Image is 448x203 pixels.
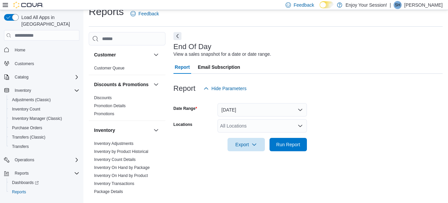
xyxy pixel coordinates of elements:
[228,138,265,151] button: Export
[12,73,79,81] span: Catalog
[19,14,79,27] span: Load All Apps in [GEOGRAPHIC_DATA]
[320,8,320,9] span: Dark Mode
[9,115,79,123] span: Inventory Manager (Classic)
[138,10,159,17] span: Feedback
[94,104,126,108] a: Promotion Details
[12,45,79,54] span: Home
[12,73,31,81] button: Catalog
[12,86,79,94] span: Inventory
[94,127,115,134] h3: Inventory
[9,96,79,104] span: Adjustments (Classic)
[173,122,192,127] label: Locations
[175,60,190,74] span: Report
[12,97,51,103] span: Adjustments (Classic)
[94,189,123,194] a: Package Details
[12,107,40,112] span: Inventory Count
[128,7,161,20] a: Feedback
[94,181,134,186] span: Inventory Transactions
[9,105,79,113] span: Inventory Count
[173,51,271,58] div: View a sales snapshot for a date or date range.
[346,1,387,9] p: Enjoy Your Session!
[1,72,82,82] button: Catalog
[7,142,82,151] button: Transfers
[15,88,31,93] span: Inventory
[294,2,314,8] span: Feedback
[94,51,151,58] button: Customer
[394,1,402,9] div: Sascha Hing
[12,135,45,140] span: Transfers (Classic)
[94,51,116,58] h3: Customer
[89,94,165,121] div: Discounts & Promotions
[9,105,43,113] a: Inventory Count
[9,188,29,196] a: Reports
[94,81,151,88] button: Discounts & Promotions
[9,143,31,151] a: Transfers
[94,197,123,202] span: Package History
[15,157,34,163] span: Operations
[1,59,82,68] button: Customers
[89,5,124,18] h1: Reports
[7,123,82,133] button: Purchase Orders
[173,84,195,92] h3: Report
[13,2,43,8] img: Cova
[89,64,165,75] div: Customer
[7,114,82,123] button: Inventory Manager (Classic)
[270,138,307,151] button: Run Report
[94,95,112,100] a: Discounts
[201,82,249,95] button: Hide Parameters
[7,178,82,187] a: Dashboards
[9,133,48,141] a: Transfers (Classic)
[395,1,401,9] span: SH
[12,60,37,68] a: Customers
[15,61,34,66] span: Customers
[12,189,26,195] span: Reports
[9,179,41,187] a: Dashboards
[9,143,79,151] span: Transfers
[173,106,197,111] label: Date Range
[9,115,65,123] a: Inventory Manager (Classic)
[152,80,160,88] button: Discounts & Promotions
[9,188,79,196] span: Reports
[9,124,79,132] span: Purchase Orders
[7,133,82,142] button: Transfers (Classic)
[390,1,391,9] p: |
[94,141,133,146] a: Inventory Adjustments
[94,112,114,116] a: Promotions
[276,141,300,148] span: Run Report
[94,173,148,178] a: Inventory On Hand by Product
[94,149,148,154] a: Inventory by Product Historical
[12,125,42,131] span: Purchase Orders
[12,156,79,164] span: Operations
[1,169,82,178] button: Reports
[9,133,79,141] span: Transfers (Classic)
[211,85,247,92] span: Hide Parameters
[15,74,28,80] span: Catalog
[94,157,136,162] a: Inventory Count Details
[9,124,45,132] a: Purchase Orders
[7,105,82,114] button: Inventory Count
[7,187,82,197] button: Reports
[12,169,31,177] button: Reports
[94,127,151,134] button: Inventory
[12,169,79,177] span: Reports
[15,171,29,176] span: Reports
[152,126,160,134] button: Inventory
[198,60,240,74] span: Email Subscription
[12,59,79,68] span: Customers
[12,144,29,149] span: Transfers
[1,86,82,95] button: Inventory
[232,138,261,151] span: Export
[7,95,82,105] button: Adjustments (Classic)
[1,45,82,54] button: Home
[94,165,150,170] a: Inventory On Hand by Package
[12,116,62,121] span: Inventory Manager (Classic)
[12,180,39,185] span: Dashboards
